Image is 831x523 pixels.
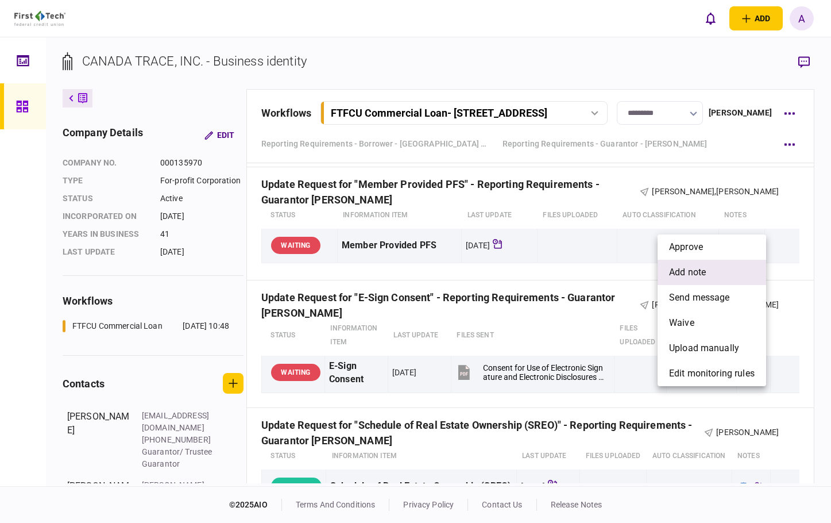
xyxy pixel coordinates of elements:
span: waive [669,316,694,330]
span: add note [669,266,706,279]
span: send message [669,291,730,305]
span: approve [669,240,703,254]
span: upload manually [669,341,739,355]
span: edit monitoring rules [669,367,755,380]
